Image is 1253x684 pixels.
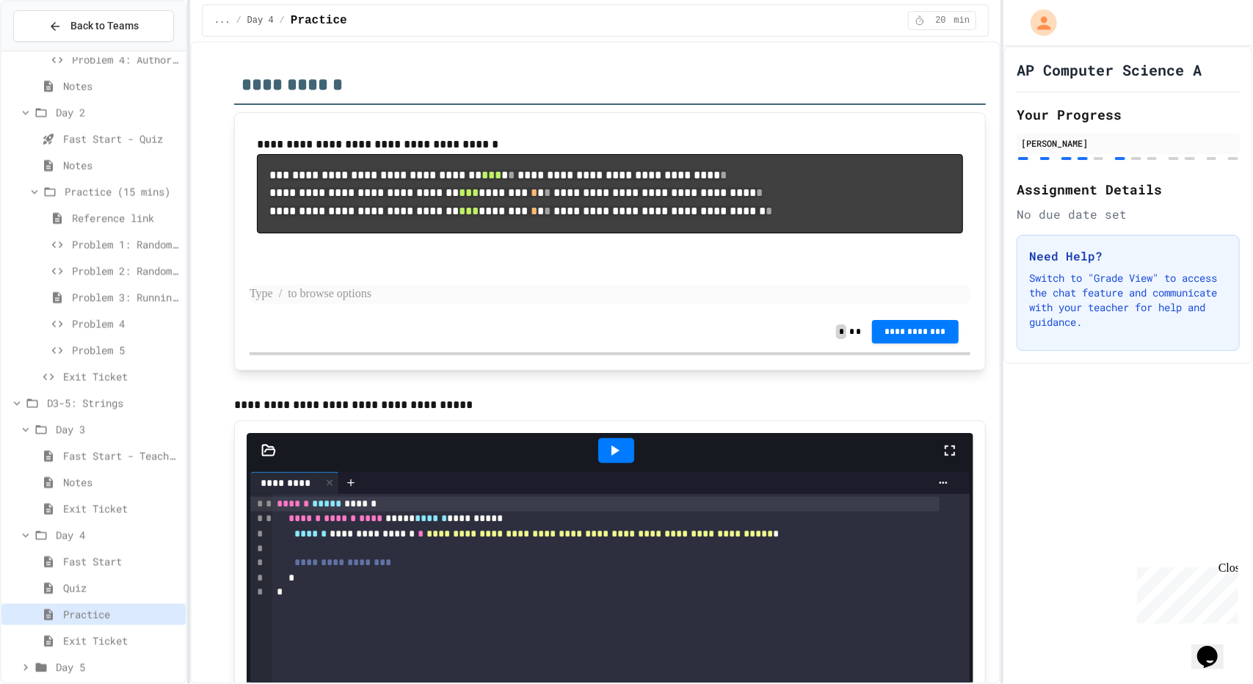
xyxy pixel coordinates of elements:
[1017,179,1240,200] h2: Assignment Details
[1015,6,1061,40] div: My Account
[1017,59,1202,80] h1: AP Computer Science A
[63,369,180,385] span: Exit Ticket
[65,184,180,200] span: Practice (15 mins)
[280,15,285,26] span: /
[291,12,347,29] span: Practice
[1191,625,1238,669] iframe: chat widget
[72,263,180,279] span: Problem 2: Random integer between 25-75
[63,501,180,517] span: Exit Ticket
[63,554,180,570] span: Fast Start
[63,158,180,173] span: Notes
[929,15,953,26] span: 20
[72,290,180,305] span: Problem 3: Running programs
[1017,205,1240,223] div: No due date set
[63,607,180,622] span: Practice
[214,15,230,26] span: ...
[56,528,180,543] span: Day 4
[72,237,180,252] span: Problem 1: Random number between 1-100
[63,581,180,596] span: Quiz
[63,475,180,490] span: Notes
[56,422,180,437] span: Day 3
[47,396,180,411] span: D3-5: Strings
[56,105,180,120] span: Day 2
[954,15,970,26] span: min
[1029,247,1227,265] h3: Need Help?
[236,15,241,26] span: /
[70,18,139,34] span: Back to Teams
[1029,271,1227,330] p: Switch to "Grade View" to access the chat feature and communicate with your teacher for help and ...
[1021,137,1235,150] div: [PERSON_NAME]
[1017,104,1240,125] h2: Your Progress
[247,15,274,26] span: Day 4
[63,633,180,649] span: Exit Ticket
[72,316,180,332] span: Problem 4
[56,660,180,675] span: Day 5
[1131,561,1238,624] iframe: chat widget
[72,343,180,358] span: Problem 5
[63,79,180,94] span: Notes
[6,6,101,93] div: Chat with us now!Close
[13,10,174,42] button: Back to Teams
[63,131,180,147] span: Fast Start - Quiz
[72,211,180,226] span: Reference link
[72,52,180,68] span: Problem 4: Author’s Reach
[63,448,180,464] span: Fast Start - Teacher Only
